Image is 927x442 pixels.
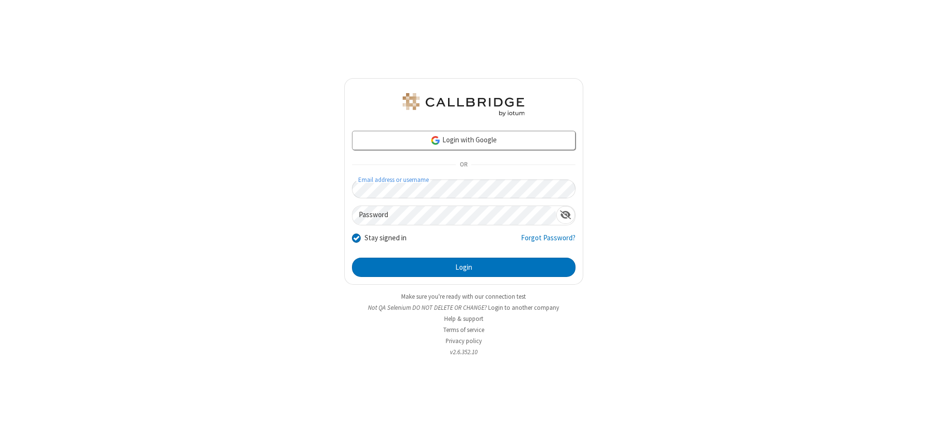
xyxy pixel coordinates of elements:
div: Show password [556,206,575,224]
a: Help & support [444,315,483,323]
a: Login with Google [352,131,576,150]
a: Privacy policy [446,337,482,345]
button: Login [352,258,576,277]
img: google-icon.png [430,135,441,146]
input: Password [352,206,556,225]
li: Not QA Selenium DO NOT DELETE OR CHANGE? [344,303,583,312]
input: Email address or username [352,180,576,198]
button: Login to another company [488,303,559,312]
label: Stay signed in [365,233,407,244]
a: Forgot Password? [521,233,576,251]
a: Make sure you're ready with our connection test [401,292,526,301]
img: QA Selenium DO NOT DELETE OR CHANGE [401,93,526,116]
span: OR [456,158,471,172]
a: Terms of service [443,326,484,334]
li: v2.6.352.10 [344,347,583,357]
